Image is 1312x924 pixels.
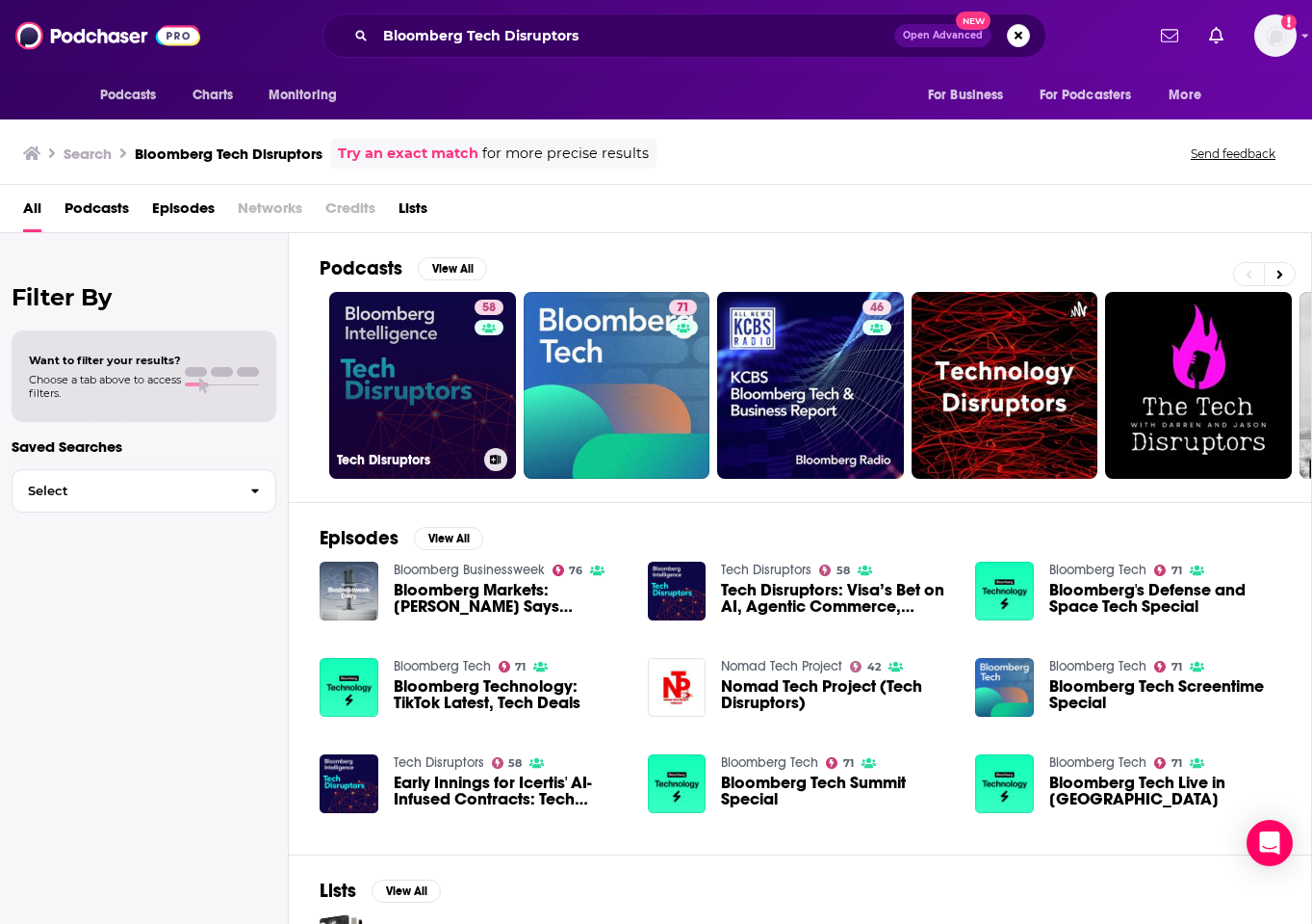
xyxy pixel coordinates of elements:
[819,565,850,576] a: 58
[23,193,41,232] a: All
[1049,678,1280,711] a: Bloomberg Tech Screentime Special
[1049,775,1280,807] span: Bloomberg Tech Live in [GEOGRAPHIC_DATA]
[329,292,516,479] a: 58Tech Disruptors
[320,562,378,620] img: Bloomberg Markets: Manning Says Disruptors Changing Retail
[956,12,990,30] span: New
[1049,754,1146,771] a: Bloomberg Tech
[135,145,322,163] h3: Bloomberg Tech Disruptors
[903,31,983,40] span: Open Advanced
[721,582,952,615] a: Tech Disruptors: Visa’s Bet on AI, Agentic Commerce, Stablecoins
[320,256,487,280] a: PodcastsView All
[12,283,276,311] h2: Filter By
[372,880,441,903] button: View All
[320,526,399,550] h2: Episodes
[394,562,545,578] a: Bloomberg Businessweek
[394,658,491,674] a: Bloomberg Tech
[320,256,402,280] h2: Podcasts
[394,775,625,807] span: Early Innings for Icertis' AI-Infused Contracts: Tech Disruptors
[375,20,894,51] input: Search podcasts, credits, & more...
[394,582,625,615] span: Bloomberg Markets: [PERSON_NAME] Says Disruptors Changing Retail
[394,678,625,711] span: Bloomberg Technology: TikTok Latest, Tech Deals
[64,145,112,163] h3: Search
[648,658,707,717] img: Nomad Tech Project (Tech Disruptors)
[394,754,484,771] a: Tech Disruptors
[648,562,707,620] img: Tech Disruptors: Visa’s Bet on AI, Agentic Commerce, Stablecoins
[1281,14,1297,30] svg: Add a profile image
[394,582,625,615] a: Bloomberg Markets: Manning Says Disruptors Changing Retail
[399,193,427,232] span: Lists
[1185,145,1281,162] button: Send feedback
[1027,77,1160,114] button: open menu
[87,77,182,114] button: open menu
[238,193,302,232] span: Networks
[322,13,1046,58] div: Search podcasts, credits, & more...
[836,567,850,575] span: 58
[826,757,854,769] a: 71
[338,143,478,165] a: Try an exact match
[721,658,842,674] a: Nomad Tech Project
[1169,82,1201,109] span: More
[1254,14,1297,57] span: Logged in as TrevorC
[100,82,157,109] span: Podcasts
[269,82,337,109] span: Monitoring
[975,562,1034,620] a: Bloomberg's Defense and Space Tech Special
[721,562,811,578] a: Tech Disruptors
[553,565,583,576] a: 76
[320,754,378,813] img: Early Innings for Icertis' AI-Infused Contracts: Tech Disruptors
[12,437,276,456] p: Saved Searches
[721,678,952,711] a: Nomad Tech Project (Tech Disruptors)
[1049,658,1146,674] a: Bloomberg Tech
[12,469,276,513] button: Select
[1254,14,1297,57] button: Show profile menu
[669,300,697,315] a: 71
[648,754,707,813] img: Bloomberg Tech Summit Special
[482,143,649,165] span: for more precise results
[13,485,235,497] span: Select
[677,299,689,318] span: 71
[414,527,483,550] button: View All
[1247,820,1293,866] div: Open Intercom Messenger
[15,17,200,54] img: Podchaser - Follow, Share and Rate Podcasts
[928,82,1004,109] span: For Business
[975,754,1034,813] img: Bloomberg Tech Live in San Francisco
[475,300,503,315] a: 58
[320,526,483,550] a: EpisodesView All
[320,879,441,903] a: ListsView All
[721,775,952,807] a: Bloomberg Tech Summit Special
[1049,582,1280,615] a: Bloomberg's Defense and Space Tech Special
[894,24,991,47] button: Open AdvancedNew
[914,77,1028,114] button: open menu
[320,658,378,717] img: Bloomberg Technology: TikTok Latest, Tech Deals
[1153,19,1186,52] a: Show notifications dropdown
[721,754,818,771] a: Bloomberg Tech
[1154,565,1182,576] a: 71
[325,193,375,232] span: Credits
[515,663,526,672] span: 71
[64,193,129,232] a: Podcasts
[1201,19,1231,52] a: Show notifications dropdown
[180,77,245,114] a: Charts
[1171,567,1182,575] span: 71
[1171,663,1182,672] span: 71
[862,300,891,315] a: 46
[29,354,181,367] span: Want to filter your results?
[508,759,522,768] span: 58
[717,292,904,479] a: 46
[152,193,215,232] span: Episodes
[499,661,527,673] a: 71
[1171,759,1182,768] span: 71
